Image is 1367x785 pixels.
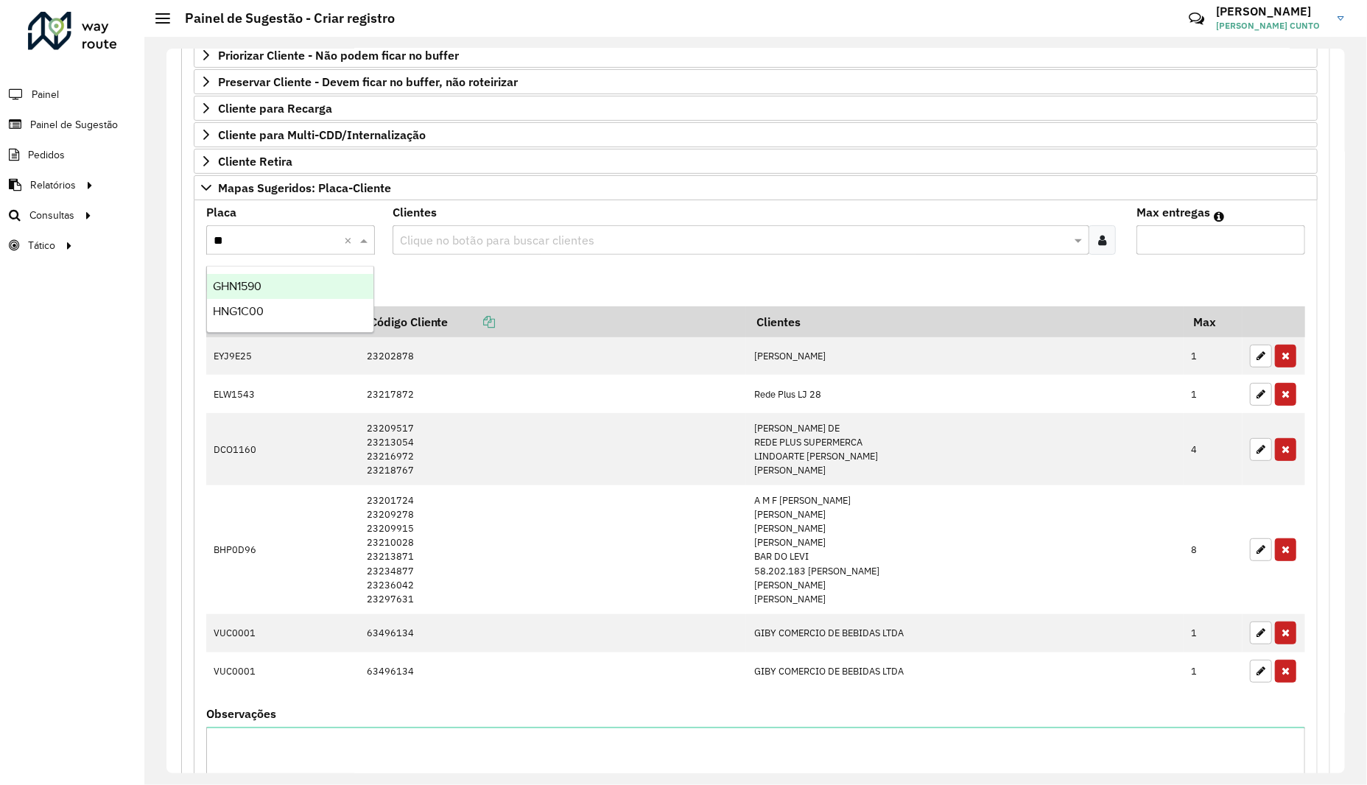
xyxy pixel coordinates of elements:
td: 63496134 [359,614,746,652]
a: Contato Rápido [1181,3,1212,35]
label: Observações [206,705,276,722]
td: 1 [1184,337,1243,376]
a: Mapas Sugeridos: Placa-Cliente [194,175,1318,200]
td: 1 [1184,652,1243,691]
a: Priorizar Cliente - Não podem ficar no buffer [194,43,1318,68]
span: Tático [28,238,55,253]
td: [PERSON_NAME] DE REDE PLUS SUPERMERCA LINDOARTE [PERSON_NAME] [PERSON_NAME] [746,413,1183,485]
h3: [PERSON_NAME] [1216,4,1326,18]
span: Painel de Sugestão [30,117,118,133]
h2: Painel de Sugestão - Criar registro [170,10,395,27]
label: Clientes [393,203,437,221]
span: Cliente para Multi-CDD/Internalização [218,129,426,141]
td: 8 [1184,485,1243,614]
span: Cliente para Recarga [218,102,332,114]
td: 1 [1184,614,1243,652]
td: GIBY COMERCIO DE BEBIDAS LTDA [746,652,1183,691]
span: Mapas Sugeridos: Placa-Cliente [218,182,391,194]
th: Código Cliente [359,306,746,337]
label: Placa [206,203,236,221]
span: Priorizar Cliente - Não podem ficar no buffer [218,49,459,61]
td: 63496134 [359,652,746,691]
td: 4 [1184,413,1243,485]
td: VUC0001 [206,614,359,652]
td: DCO1160 [206,413,359,485]
span: Painel [32,87,59,102]
a: Cliente para Multi-CDD/Internalização [194,122,1318,147]
a: Cliente para Recarga [194,96,1318,121]
td: 23217872 [359,375,746,413]
span: Preservar Cliente - Devem ficar no buffer, não roteirizar [218,76,518,88]
em: Máximo de clientes que serão colocados na mesma rota com os clientes informados [1214,211,1224,222]
span: Clear all [344,231,356,249]
span: Cliente Retira [218,155,292,167]
td: A M F [PERSON_NAME] [PERSON_NAME] [PERSON_NAME] [PERSON_NAME] BAR DO LEVI 58.202.183 [PERSON_NAME... [746,485,1183,614]
td: 23209517 23213054 23216972 23218767 [359,413,746,485]
a: Cliente Retira [194,149,1318,174]
th: Max [1184,306,1243,337]
td: VUC0001 [206,652,359,691]
ng-dropdown-panel: Options list [206,266,374,333]
span: [PERSON_NAME] CUNTO [1216,19,1326,32]
span: HNG1C00 [213,305,264,317]
td: 23201724 23209278 23209915 23210028 23213871 23234877 23236042 23297631 [359,485,746,614]
td: 1 [1184,375,1243,413]
td: GIBY COMERCIO DE BEBIDAS LTDA [746,614,1183,652]
td: BHP0D96 [206,485,359,614]
span: Consultas [29,208,74,223]
td: Rede Plus LJ 28 [746,375,1183,413]
td: ELW1543 [206,375,359,413]
th: Clientes [746,306,1183,337]
span: GHN1590 [213,280,261,292]
td: 23202878 [359,337,746,376]
span: Relatórios [30,177,76,193]
a: Copiar [449,314,496,329]
span: Pedidos [28,147,65,163]
label: Max entregas [1136,203,1210,221]
a: Preservar Cliente - Devem ficar no buffer, não roteirizar [194,69,1318,94]
td: [PERSON_NAME] [746,337,1183,376]
td: EYJ9E25 [206,337,359,376]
